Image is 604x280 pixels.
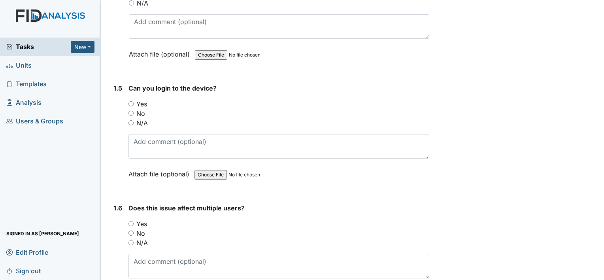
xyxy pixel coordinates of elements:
[128,111,134,116] input: No
[128,240,134,245] input: N/A
[136,99,147,109] label: Yes
[136,109,145,118] label: No
[128,204,245,212] span: Does this issue affect multiple users?
[6,96,42,109] span: Analysis
[6,78,47,90] span: Templates
[136,229,145,238] label: No
[136,219,147,229] label: Yes
[6,59,32,72] span: Units
[129,45,193,59] label: Attach file (optional)
[136,118,148,128] label: N/A
[113,83,122,93] label: 1.5
[6,227,79,240] span: Signed in as [PERSON_NAME]
[129,0,134,6] input: N/A
[113,203,122,213] label: 1.6
[128,101,134,106] input: Yes
[6,265,41,277] span: Sign out
[136,238,148,248] label: N/A
[128,120,134,125] input: N/A
[128,84,217,92] span: Can you login to the device?
[71,41,94,53] button: New
[6,115,63,127] span: Users & Groups
[128,221,134,226] input: Yes
[128,231,134,236] input: No
[6,246,48,258] span: Edit Profile
[6,42,71,51] a: Tasks
[128,165,193,179] label: Attach file (optional)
